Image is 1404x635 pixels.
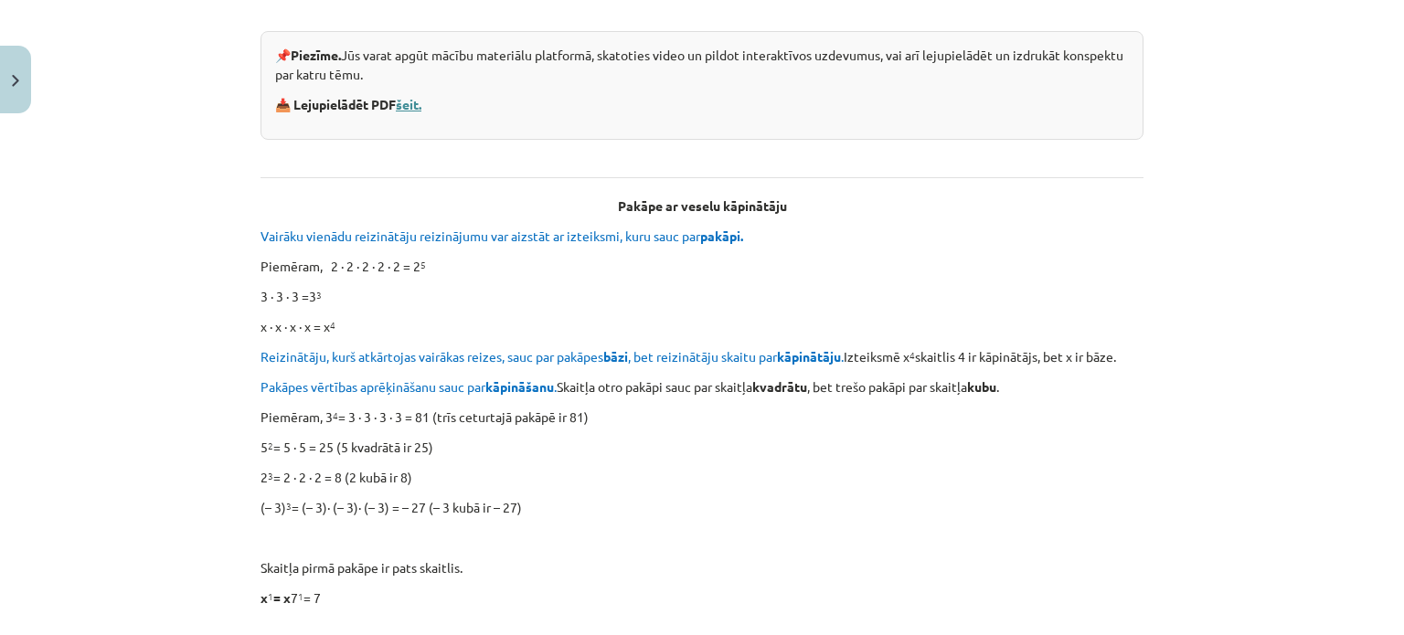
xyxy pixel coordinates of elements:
[261,377,1143,397] p: Skaitļa otro pakāpi sauc par skaitļa , bet trešo pakāpi par skaitļa .
[777,348,841,365] b: kāpinātāju
[261,228,746,244] span: Vairāku vienādu reizinātāju reizinājumu var aizstāt ar izteiksmi, kuru sauc par
[261,588,1143,608] p: 7 = 7
[420,258,426,271] sup: 5
[261,558,1143,577] p: Skaitļa pirmā pakāpe ir pats skaitlis.
[275,96,424,112] strong: 📥 Lejupielādēt PDF
[909,348,915,362] sup: 4
[291,47,341,63] strong: Piezīme.
[298,589,303,603] sup: 1
[261,287,1143,306] p: 3 ∙ 3 ∙ 3 =3
[275,46,1129,84] p: 📌 Jūs varat apgūt mācību materiālu platformā, skatoties video un pildot interaktīvos uzdevumus, v...
[286,499,292,513] sup: 3
[333,408,338,422] sup: 4
[261,347,1143,366] p: Izteiksmē x skaitlis 4 ir kāpinātājs, bet x ir bāze.
[268,439,273,452] sup: 2
[261,498,1143,517] p: (– 3) = (– 3)∙ (– 3)∙ (– 3) = – 27 (– 3 kubā ir – 27)
[330,318,335,332] sup: 4
[268,589,273,603] sup: 1
[967,378,996,395] b: kubu
[700,228,743,244] b: pakāpi.
[261,257,1143,276] p: Piemēram, 2 ∙ 2 ∙ 2 ∙ 2 ∙ 2 = 2
[261,378,557,395] span: Pakāpes vērtības aprēķināšanu sauc par .
[485,378,554,395] b: kāpināšanu
[261,348,844,365] span: Reizinātāju, kurš atkārtojas vairākas reizes, sauc par pakāpes , bet reizinātāju skaitu par .
[396,96,421,112] a: šeit.
[261,438,1143,457] p: 5 = 5 ∙ 5 = 25 (5 kvadrātā ir 25)
[273,589,291,606] b: = x
[316,288,322,302] sup: 3
[261,589,268,606] b: x
[752,378,807,395] b: kvadrātu
[261,468,1143,487] p: 2 = 2 ∙ 2 ∙ 2 = 8 (2 kubā ir 8)
[261,407,1143,427] p: Piemēram, 3 = 3 ∙ 3 ∙ 3 ∙ 3 = 81 (trīs ceturtajā pakāpē ir 81)
[12,75,19,87] img: icon-close-lesson-0947bae3869378f0d4975bcd49f059093ad1ed9edebbc8119c70593378902aed.svg
[618,197,787,214] b: Pakāpe ar veselu kāpinātāju
[268,469,273,482] sup: 3
[261,317,1143,336] p: x ∙ x ∙ x ∙ x = x
[603,348,628,365] b: bāzi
